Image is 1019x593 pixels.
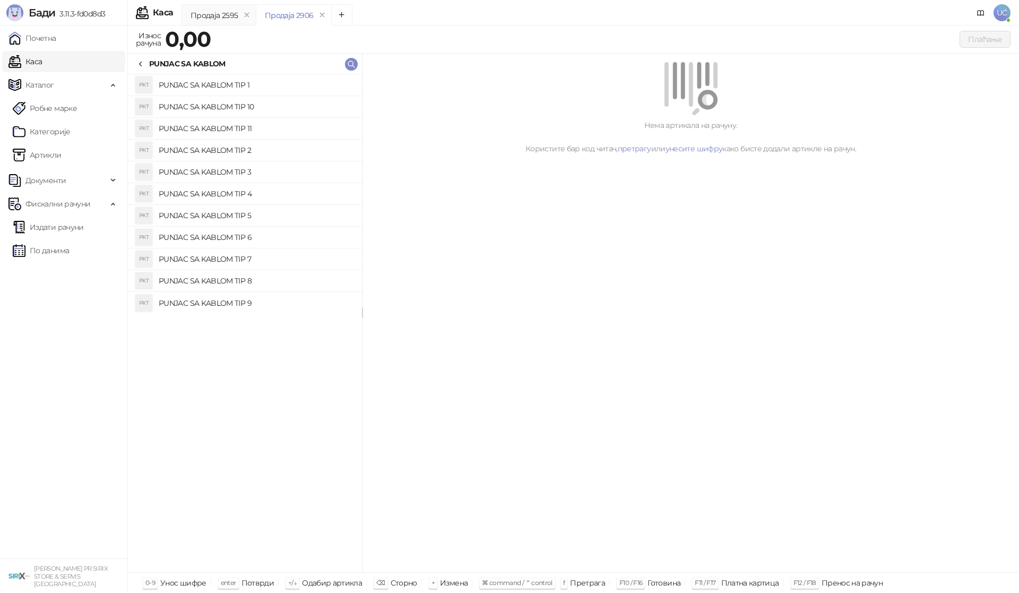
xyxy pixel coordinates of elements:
h4: PUNJAC SA KABLOM TIP 9 [159,295,353,312]
img: Logo [6,4,23,21]
span: 3.11.3-fd0d8d3 [55,9,105,19]
a: Категорије [13,121,71,142]
div: Нема артикала на рачуну. Користите бар код читач, или како бисте додали артикле на рачун. [375,119,1006,154]
span: Фискални рачуни [25,193,90,214]
span: ⌫ [376,579,385,587]
span: F12 / F18 [793,579,816,587]
a: ArtikliАртикли [13,144,62,166]
div: Измена [440,576,468,590]
h4: PUNJAC SA KABLOM TIP 5 [159,207,353,224]
div: PKT [135,229,152,246]
div: Платна картица [721,576,779,590]
a: Робне марке [13,98,77,119]
span: enter [221,579,236,587]
button: Плаћање [960,31,1011,48]
div: Продаја 2595 [191,10,238,21]
span: 0-9 [145,579,155,587]
div: PKT [135,98,152,115]
div: Пренос на рачун [822,576,883,590]
div: grid [128,74,362,572]
h4: PUNJAC SA KABLOM TIP 10 [159,98,353,115]
div: Готовина [647,576,680,590]
div: PKT [135,120,152,137]
h4: PUNJAC SA KABLOM TIP 11 [159,120,353,137]
div: Сторно [391,576,417,590]
div: PKT [135,76,152,93]
div: PKT [135,185,152,202]
span: UĆ [994,4,1011,21]
div: Потврди [241,576,274,590]
h4: PUNJAC SA KABLOM TIP 3 [159,164,353,181]
span: Бади [29,6,55,19]
div: Унос шифре [160,576,206,590]
span: F10 / F16 [619,579,642,587]
button: remove [315,11,329,20]
a: Издати рачуни [13,217,84,238]
div: PKT [135,207,152,224]
h4: PUNJAC SA KABLOM TIP 7 [159,251,353,268]
h4: PUNJAC SA KABLOM TIP 4 [159,185,353,202]
span: F11 / F17 [695,579,715,587]
h4: PUNJAC SA KABLOM TIP 8 [159,272,353,289]
h4: PUNJAC SA KABLOM TIP 2 [159,142,353,159]
span: f [563,579,565,587]
a: Документација [972,4,989,21]
button: Add tab [331,4,352,25]
span: ⌘ command / ⌃ control [482,579,552,587]
div: PKT [135,295,152,312]
strong: 0,00 [165,26,211,52]
div: PKT [135,251,152,268]
small: [PERSON_NAME] PR SIRIX STORE & SERVIS [GEOGRAPHIC_DATA] [34,565,108,588]
span: Документи [25,170,66,191]
div: PKT [135,164,152,181]
div: PKT [135,272,152,289]
div: Претрага [570,576,605,590]
a: претрагу [618,144,651,153]
a: Почетна [8,28,56,49]
span: Каталог [25,74,54,96]
div: Износ рачуна [134,29,163,50]
span: ↑/↓ [288,579,297,587]
div: Одабир артикла [302,576,362,590]
div: PKT [135,142,152,159]
h4: PUNJAC SA KABLOM TIP 6 [159,229,353,246]
button: remove [240,11,254,20]
span: + [431,579,435,587]
div: PUNJAC SA KABLOM [149,58,226,70]
div: Продаја 2906 [265,10,313,21]
div: Каса [153,8,173,17]
img: 64x64-companyLogo-cb9a1907-c9b0-4601-bb5e-5084e694c383.png [8,565,30,587]
a: унесите шифру [666,144,723,153]
h4: PUNJAC SA KABLOM TIP 1 [159,76,353,93]
a: По данима [13,240,69,261]
a: Каса [8,51,42,72]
